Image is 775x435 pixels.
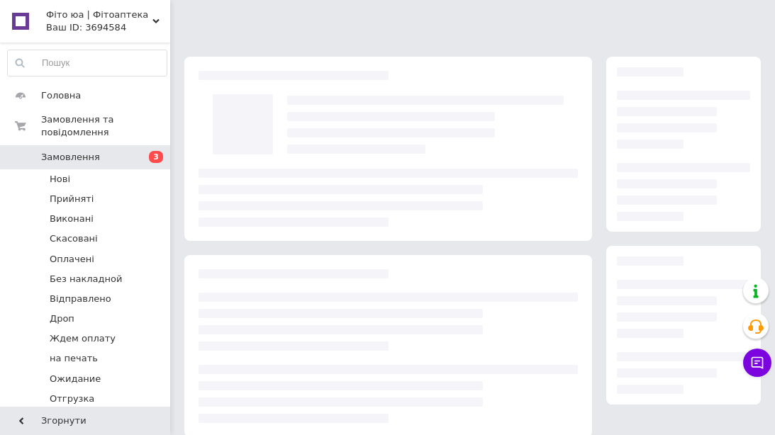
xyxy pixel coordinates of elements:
[50,193,94,205] span: Прийняті
[50,293,111,305] span: Відправлено
[50,373,101,385] span: Ожидание
[149,151,163,163] span: 3
[50,273,122,286] span: Без накладной
[41,89,81,102] span: Головна
[50,213,94,225] span: Виконані
[46,9,152,21] span: Фіто юа | Фітоаптека
[8,50,167,76] input: Пошук
[41,151,100,164] span: Замовлення
[50,352,98,365] span: на печать
[46,21,170,34] div: Ваш ID: 3694584
[50,332,116,345] span: Ждем оплату
[41,113,170,139] span: Замовлення та повідомлення
[743,349,771,377] button: Чат з покупцем
[50,232,98,245] span: Скасовані
[50,253,94,266] span: Оплачені
[50,173,70,186] span: Нові
[50,312,74,325] span: Дроп
[50,392,94,405] span: Отгрузка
